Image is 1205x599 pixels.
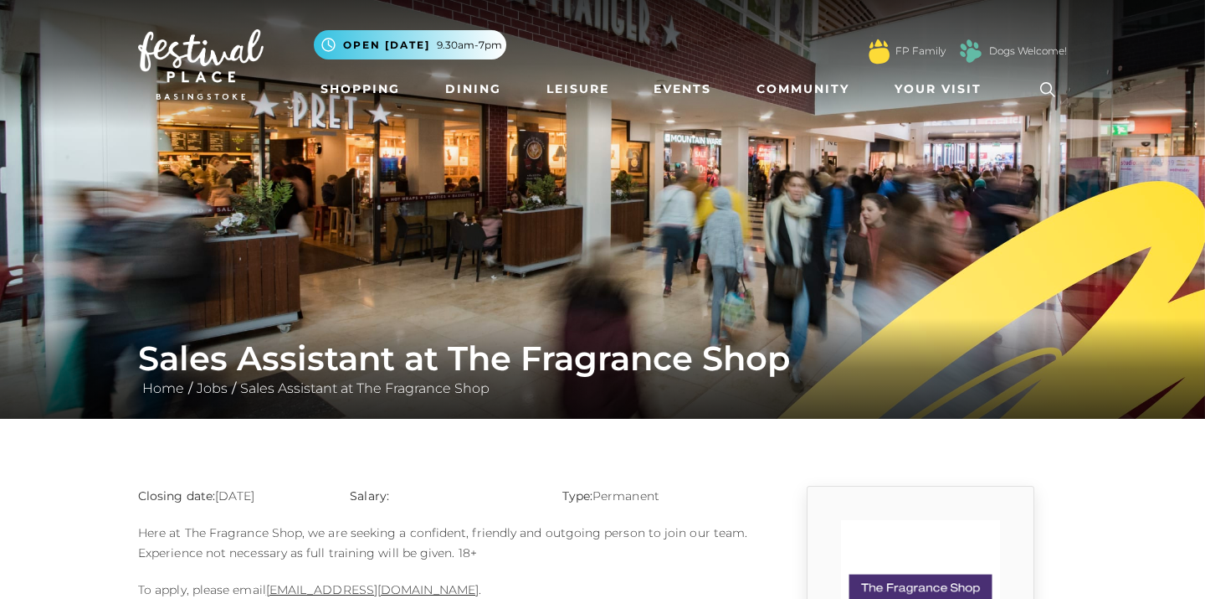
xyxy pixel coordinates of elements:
strong: Salary: [350,488,389,503]
a: [EMAIL_ADDRESS][DOMAIN_NAME] [266,582,479,597]
a: Community [750,74,856,105]
strong: Type: [562,488,592,503]
p: Permanent [562,486,749,506]
a: Sales Assistant at The Fragrance Shop [236,380,494,396]
a: Shopping [314,74,407,105]
a: Your Visit [888,74,997,105]
strong: Closing date: [138,488,215,503]
a: Dining [438,74,508,105]
a: Leisure [540,74,616,105]
div: / / [126,338,1079,399]
h1: Sales Assistant at The Fragrance Shop [138,338,1067,379]
a: Dogs Welcome! [989,44,1067,59]
a: FP Family [895,44,946,59]
a: Events [647,74,718,105]
p: Here at The Fragrance Shop, we are seeking a confident, friendly and outgoing person to join our ... [138,523,749,563]
span: Your Visit [895,80,982,98]
span: 9.30am-7pm [437,38,502,53]
img: Festival Place Logo [138,29,264,100]
a: Home [138,380,188,396]
p: [DATE] [138,486,325,506]
button: Open [DATE] 9.30am-7pm [314,30,506,59]
span: Open [DATE] [343,38,430,53]
a: Jobs [192,380,232,396]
